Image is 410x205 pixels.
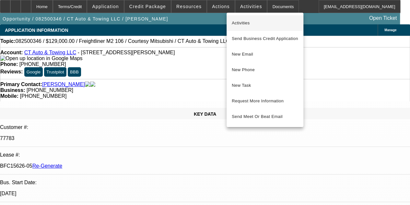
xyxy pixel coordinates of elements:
span: New Phone [232,66,298,74]
span: Send Business Credit Application [232,35,298,43]
span: Activities [232,19,298,27]
span: Send Meet Or Beat Email [232,113,298,121]
span: New Task [232,82,298,89]
span: Request More Information [232,97,298,105]
span: New Email [232,50,298,58]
